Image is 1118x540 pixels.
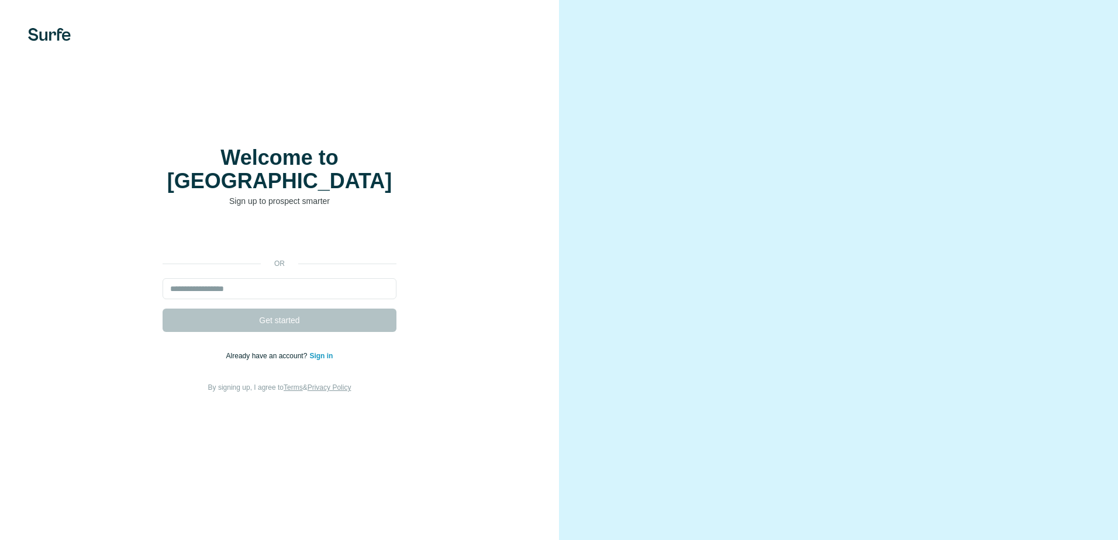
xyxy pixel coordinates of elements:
[163,195,396,207] p: Sign up to prospect smarter
[163,146,396,193] h1: Welcome to [GEOGRAPHIC_DATA]
[226,352,310,360] span: Already have an account?
[261,258,298,269] p: or
[28,28,71,41] img: Surfe's logo
[309,352,333,360] a: Sign in
[284,383,303,392] a: Terms
[208,383,351,392] span: By signing up, I agree to &
[308,383,351,392] a: Privacy Policy
[157,224,402,250] iframe: Bouton Se connecter avec Google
